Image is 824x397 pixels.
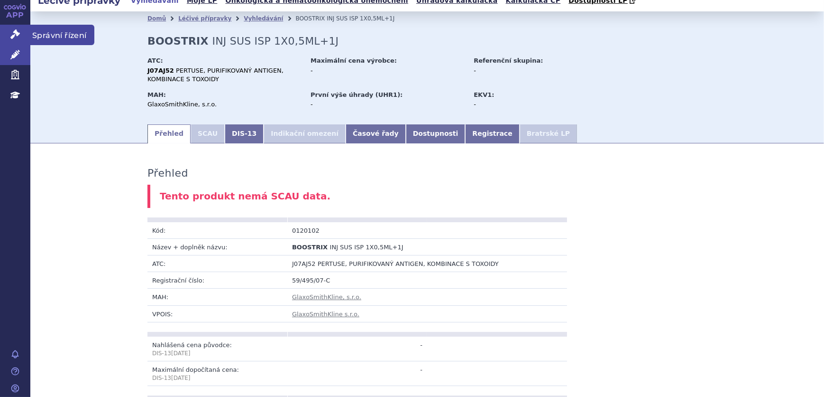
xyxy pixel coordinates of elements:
[318,260,499,267] span: PERTUSE, PURIFIKOVANÝ ANTIGEN, KOMBINACE S TOXOIDY
[147,100,302,109] div: GlaxoSmithKline, s.r.o.
[147,337,287,361] td: Nahlášená cena původce:
[152,350,283,358] p: DIS-13
[292,260,316,267] span: J07AJ52
[311,57,397,64] strong: Maximální cena výrobce:
[212,35,339,47] span: INJ SUS ISP 1X0,5ML+1J
[330,244,403,251] span: INJ SUS ISP 1X0,5ML+1J
[152,374,283,382] p: DIS-13
[295,15,325,22] span: BOOSTRIX
[147,238,287,255] td: Název + doplněk názvu:
[311,100,465,109] div: -
[465,124,519,143] a: Registrace
[292,293,361,301] a: GlaxoSmithKline, s.r.o.
[474,57,543,64] strong: Referenční skupina:
[225,124,264,143] a: DIS-13
[147,255,287,272] td: ATC:
[147,15,166,22] a: Domů
[147,272,287,289] td: Registrační číslo:
[147,222,287,239] td: Kód:
[147,67,174,74] strong: J07AJ52
[292,311,359,318] a: GlaxoSmithKline s.r.o.
[147,57,163,64] strong: ATC:
[147,305,287,322] td: VPOIS:
[287,361,427,386] td: -
[406,124,466,143] a: Dostupnosti
[30,25,94,45] span: Správní řízení
[311,91,403,98] strong: První výše úhrady (UHR1):
[474,66,580,75] div: -
[311,66,465,75] div: -
[292,244,328,251] span: BOOSTRIX
[147,167,188,180] h3: Přehled
[147,67,284,83] span: PERTUSE, PURIFIKOVANÝ ANTIGEN, KOMBINACE S TOXOIDY
[474,100,580,109] div: -
[147,185,707,208] div: Tento produkt nemá SCAU data.
[147,289,287,305] td: MAH:
[147,91,166,98] strong: MAH:
[287,272,567,289] td: 59/495/07-C
[178,15,231,22] a: Léčivé přípravky
[287,222,427,239] td: 0120102
[171,350,191,357] span: [DATE]
[147,361,287,386] td: Maximální dopočítaná cena:
[287,337,427,361] td: -
[147,124,191,143] a: Přehled
[474,91,494,98] strong: EKV1:
[346,124,406,143] a: Časové řady
[171,375,191,381] span: [DATE]
[327,15,394,22] span: INJ SUS ISP 1X0,5ML+1J
[244,15,283,22] a: Vyhledávání
[147,35,209,47] strong: BOOSTRIX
